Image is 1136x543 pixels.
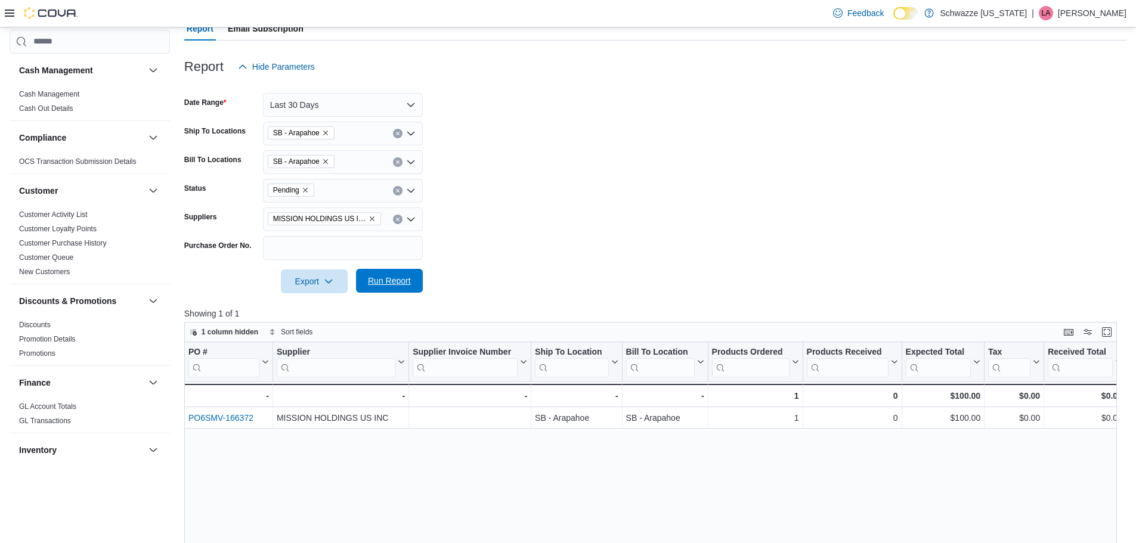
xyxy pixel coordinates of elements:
[277,346,395,377] div: Supplier
[369,215,376,222] button: Remove MISSION HOLDINGS US INC from selection in this group
[711,389,798,403] div: 1
[188,346,269,377] button: PO #
[184,241,252,250] label: Purchase Order No.
[10,207,170,284] div: Customer
[19,64,93,76] h3: Cash Management
[233,55,320,79] button: Hide Parameters
[277,389,405,403] div: -
[19,377,144,389] button: Finance
[1042,6,1051,20] span: LA
[19,239,107,247] a: Customer Purchase History
[19,210,88,219] a: Customer Activity List
[277,346,395,358] div: Supplier
[711,346,798,377] button: Products Ordered
[19,321,51,329] a: Discounts
[406,129,416,138] button: Open list of options
[19,349,55,358] a: Promotions
[146,294,160,308] button: Discounts & Promotions
[19,402,76,411] a: GL Account Totals
[288,269,341,293] span: Export
[1048,389,1122,403] div: $0.00
[19,90,79,98] a: Cash Management
[281,269,348,293] button: Export
[322,129,329,136] button: Remove SB - Arapahoe from selection in this group
[184,98,227,107] label: Date Range
[263,93,423,117] button: Last 30 Days
[19,320,51,330] span: Discounts
[806,346,897,377] button: Products Received
[847,7,884,19] span: Feedback
[187,17,213,41] span: Report
[626,346,694,377] div: Bill To Location
[19,104,73,113] a: Cash Out Details
[19,238,107,248] span: Customer Purchase History
[356,269,423,293] button: Run Report
[535,346,618,377] button: Ship To Location
[273,184,299,196] span: Pending
[406,157,416,167] button: Open list of options
[806,411,897,425] div: 0
[19,295,116,307] h3: Discounts & Promotions
[535,411,618,425] div: SB - Arapahoe
[10,87,170,120] div: Cash Management
[19,444,144,456] button: Inventory
[711,411,798,425] div: 1
[711,346,789,377] div: Products Ordered
[10,399,170,433] div: Finance
[146,184,160,198] button: Customer
[228,17,304,41] span: Email Subscription
[988,389,1040,403] div: $0.00
[184,155,242,165] label: Bill To Locations
[413,346,518,358] div: Supplier Invoice Number
[184,308,1126,319] p: Showing 1 of 1
[19,64,144,76] button: Cash Management
[202,327,258,337] span: 1 column hidden
[1081,325,1095,339] button: Display options
[905,411,980,425] div: $100.00
[277,411,405,425] div: MISSION HOLDINGS US INC
[268,155,335,168] span: SB - Arapahoe
[19,377,51,389] h3: Finance
[828,1,889,25] a: Feedback
[393,129,403,138] button: Clear input
[626,346,694,358] div: Bill To Location
[988,346,1030,358] div: Tax
[19,334,76,344] span: Promotion Details
[10,318,170,365] div: Discounts & Promotions
[905,346,971,377] div: Expected Total
[19,444,57,456] h3: Inventory
[626,411,704,425] div: SB - Arapahoe
[535,389,618,403] div: -
[277,346,405,377] button: Supplier
[406,215,416,224] button: Open list of options
[322,158,329,165] button: Remove SB - Arapahoe from selection in this group
[268,212,381,225] span: MISSION HOLDINGS US INC
[24,7,78,19] img: Cova
[393,186,403,196] button: Clear input
[988,411,1040,425] div: $0.00
[535,346,609,358] div: Ship To Location
[988,346,1030,377] div: Tax
[19,417,71,425] a: GL Transactions
[905,346,980,377] button: Expected Total
[19,224,97,234] span: Customer Loyalty Points
[1048,346,1113,377] div: Received Total
[940,6,1027,20] p: Schwazze [US_STATE]
[19,132,66,144] h3: Compliance
[806,346,888,377] div: Products Received
[711,346,789,358] div: Products Ordered
[1058,6,1126,20] p: [PERSON_NAME]
[19,89,79,99] span: Cash Management
[535,346,609,377] div: Ship To Location
[406,186,416,196] button: Open list of options
[1048,346,1113,358] div: Received Total
[1048,346,1122,377] button: Received Total
[368,275,411,287] span: Run Report
[19,253,73,262] span: Customer Queue
[413,389,527,403] div: -
[184,212,217,222] label: Suppliers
